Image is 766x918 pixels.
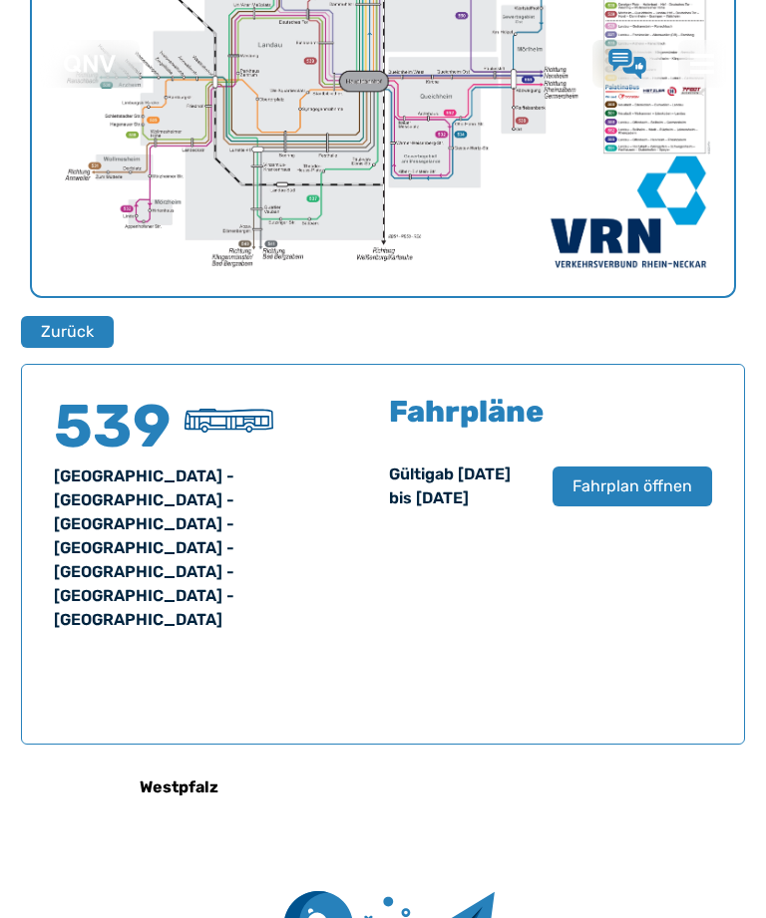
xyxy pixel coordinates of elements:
[46,764,311,811] a: Westpfalz
[608,49,646,79] a: Lob & Kritik
[185,409,273,433] img: Stadtbus
[690,52,714,76] img: menu
[573,474,692,498] span: Fahrplan öffnen
[389,462,533,510] div: Gültig ab [DATE] bis [DATE]
[54,397,174,457] h4: 539
[389,397,544,427] h5: Fahrpläne
[54,464,377,632] div: [GEOGRAPHIC_DATA] - [GEOGRAPHIC_DATA] - [GEOGRAPHIC_DATA] - [GEOGRAPHIC_DATA] - [GEOGRAPHIC_DATA]...
[21,316,101,348] a: Zurück
[21,316,114,348] button: Zurück
[553,466,712,506] button: Fahrplan öffnen
[64,48,116,80] a: QNV Logo
[132,771,226,803] h6: Westpfalz
[64,55,116,73] img: QNV Logo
